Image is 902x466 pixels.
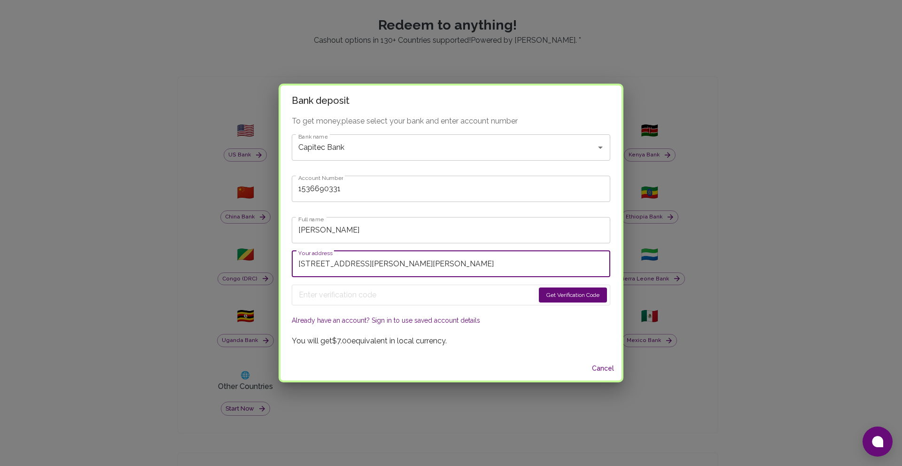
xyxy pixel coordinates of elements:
h2: Bank deposit [280,85,622,116]
button: Open chat window [863,427,893,457]
label: Your address [298,249,333,257]
input: Enter verification code [299,287,535,303]
label: Bank name [298,132,327,140]
button: Already have an account? Sign in to use saved account details [292,316,480,325]
label: Account Number [298,174,343,182]
button: Get Verification Code [539,287,607,303]
button: Open [594,141,607,154]
p: You will get $7.00 equivalent in local currency. [292,335,610,347]
label: Full name [298,215,324,223]
button: Cancel [588,360,618,377]
p: To get money, please select your bank and enter account number [292,116,610,127]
